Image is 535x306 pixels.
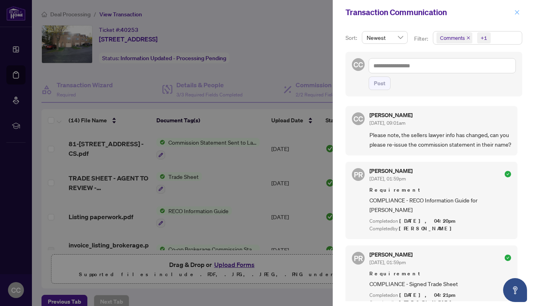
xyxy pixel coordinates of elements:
[505,255,511,261] span: check-circle
[369,218,511,225] div: Completed on
[354,253,363,264] span: PR
[440,34,465,42] span: Comments
[369,120,405,126] span: [DATE], 09:01am
[414,34,429,43] p: Filter:
[369,196,511,214] span: COMPLIANCE - RECO Information Guide for [PERSON_NAME]
[369,259,406,265] span: [DATE], 01:59pm
[399,299,456,306] span: [PERSON_NAME]
[369,279,511,288] span: COMPLIANCE - Signed Trade Sheet
[369,252,413,257] h5: [PERSON_NAME]
[503,278,527,302] button: Open asap
[367,31,403,43] span: Newest
[505,171,511,177] span: check-circle
[353,59,363,70] span: CC
[369,292,511,299] div: Completed on
[466,36,470,40] span: close
[345,33,359,42] p: Sort:
[399,218,457,224] span: [DATE], 04:20pm
[369,270,511,278] span: Requirement
[369,186,511,194] span: Requirement
[354,169,363,180] span: PR
[369,225,511,233] div: Completed by
[369,168,413,174] h5: [PERSON_NAME]
[369,76,391,90] button: Post
[369,130,511,149] span: Please note, the sellers lawyer info has changed, can you please re-issue the commission statemen...
[399,225,456,232] span: [PERSON_NAME]
[369,112,413,118] h5: [PERSON_NAME]
[514,10,520,15] span: close
[353,113,363,124] span: CC
[436,32,472,43] span: Comments
[481,34,487,42] div: +1
[399,292,457,298] span: [DATE], 04:21pm
[345,6,512,18] div: Transaction Communication
[369,176,406,182] span: [DATE], 01:59pm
